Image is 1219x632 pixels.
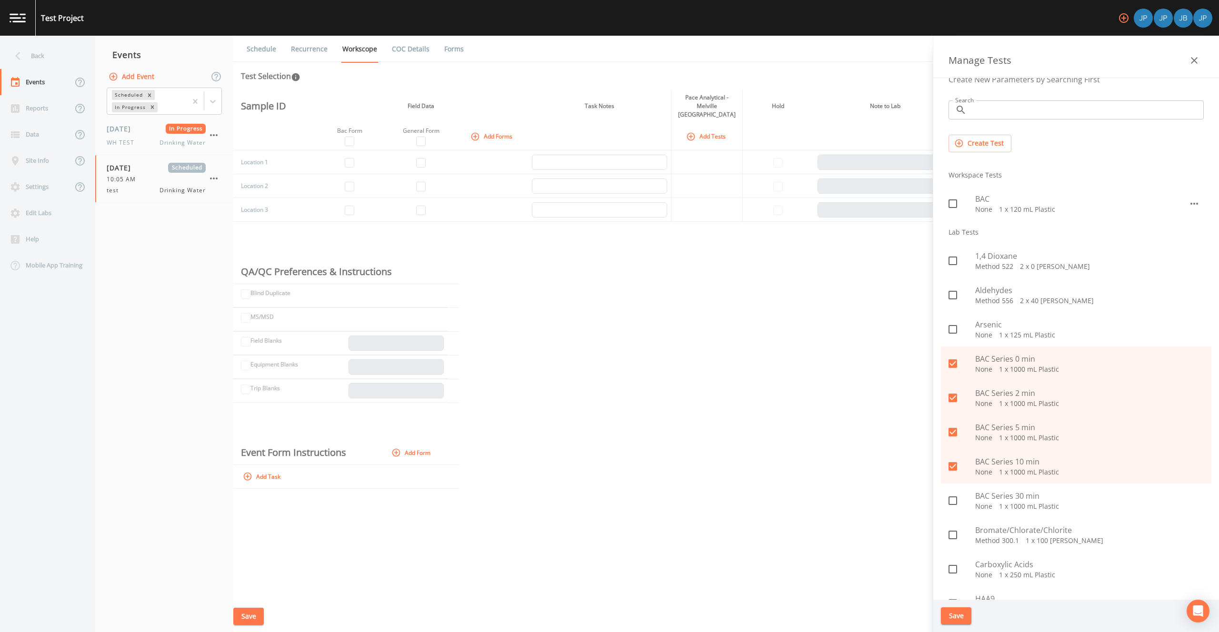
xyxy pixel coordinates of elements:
[975,319,1204,330] span: Arsenic
[975,193,1189,205] span: BAC
[975,570,1204,580] p: None 1 x 250 mL Plastic
[160,186,206,195] span: Drinking Water
[341,36,379,63] a: Workscope
[941,586,1211,621] div: HAA9Method 552.3 1 x 250 [PERSON_NAME]
[975,262,1204,271] p: Method 522 2 x 0 [PERSON_NAME]
[975,467,1204,477] p: None 1 x 1000 mL Plastic
[941,346,1211,381] div: BAC Series 0 minNone 1 x 1000 mL Plastic
[390,36,431,62] a: COC Details
[233,198,305,222] td: Location 3
[160,138,206,147] span: Drinking Water
[941,312,1211,346] div: ArsenicNone 1 x 125 mL Plastic
[671,89,742,123] th: Pace Analytical - Melville [GEOGRAPHIC_DATA]
[528,89,671,123] th: Task Notes
[233,150,305,174] td: Location 1
[975,433,1204,443] p: None 1 x 1000 mL Plastic
[949,135,1011,152] button: Create Test
[1154,9,1173,28] img: f9ea831b4c64ae7f91f08e4d0d6babd4
[147,102,158,112] div: Remove In Progress
[314,89,528,123] th: Field Data
[241,469,284,484] button: Add Task
[250,336,282,345] label: Field Blanks
[250,384,280,393] label: Trip Blanks
[975,330,1204,340] p: None 1 x 125 mL Plastic
[975,490,1204,502] span: BAC Series 30 min
[250,289,290,297] label: Blind Duplicate
[233,89,305,123] th: Sample ID
[1134,9,1153,28] img: 41241ef155101aa6d92a04480b0d0000
[1187,600,1209,622] div: Open Intercom Messenger
[975,250,1204,262] span: 1,4 Dioxane
[941,66,1211,93] div: Create New Parameters by Searching First
[1153,9,1173,28] div: Joshua Paul
[250,360,298,369] label: Equipment Blanks
[955,96,974,104] label: Search
[742,89,814,123] th: Hold
[233,260,448,284] th: QA/QC Preferences & Instructions
[941,244,1211,278] div: 1,4 DioxaneMethod 522 2 x 0 [PERSON_NAME]
[941,415,1211,449] div: BAC Series 5 minNone 1 x 1000 mL Plastic
[975,536,1204,545] p: Method 300.1 1 x 100 [PERSON_NAME]
[95,43,233,67] div: Events
[975,593,1204,604] span: HAA9
[975,353,1204,365] span: BAC Series 0 min
[233,608,264,625] button: Save
[941,164,1211,187] li: Workspace Tests
[290,36,329,62] a: Recurrence
[291,72,300,82] svg: In this section you'll be able to select the analytical test to run, based on the media type, and...
[233,174,305,198] td: Location 2
[975,205,1189,214] p: None 1 x 120 mL Plastic
[814,89,957,123] th: Note to Lab
[975,399,1204,408] p: None 1 x 1000 mL Plastic
[107,68,158,86] button: Add Event
[112,90,144,100] div: Scheduled
[975,387,1204,399] span: BAC Series 2 min
[941,187,1211,221] div: BACNone 1 x 120 mL Plastic
[684,128,729,144] button: Add Tests
[941,278,1211,312] div: AldehydesMethod 556 2 x 40 [PERSON_NAME]
[975,285,1204,296] span: Aldehydes
[41,12,84,24] div: Test Project
[1173,9,1193,28] div: Jason Belle
[1174,9,1193,28] img: 42012b560d4c5be896eb4005f1f0be11
[95,116,233,155] a: [DATE]In ProgressWH TESTDrinking Water
[107,175,141,184] span: 10:05 AM
[112,102,147,112] div: In Progress
[107,163,138,173] span: [DATE]
[941,381,1211,415] div: BAC Series 2 minNone 1 x 1000 mL Plastic
[144,90,155,100] div: Remove Scheduled
[975,524,1204,536] span: Bromate/Chlorate/Chlorite
[168,163,206,173] span: Scheduled
[241,70,300,82] div: Test Selection
[107,124,138,134] span: [DATE]
[941,518,1211,552] div: Bromate/Chlorate/ChloriteMethod 300.1 1 x 100 [PERSON_NAME]
[941,221,1211,244] li: Lab Tests
[941,607,971,625] button: Save
[975,559,1204,570] span: Carboxylic Acids
[975,502,1204,511] p: None 1 x 1000 mL Plastic
[166,124,206,134] span: In Progress
[107,138,140,147] span: WH TEST
[389,127,453,135] div: General Form
[975,296,1204,306] p: Method 556 2 x 40 [PERSON_NAME]
[941,484,1211,518] div: BAC Series 30 minNone 1 x 1000 mL Plastic
[95,155,233,203] a: [DATE]Scheduled10:05 AMtestDrinking Water
[390,445,434,461] button: Add Form
[469,128,516,144] button: Add Forms
[949,53,1012,68] h3: Manage Tests
[250,313,274,321] label: MS/MSD
[245,36,278,62] a: Schedule
[975,365,1204,374] p: None 1 x 1000 mL Plastic
[941,449,1211,484] div: BAC Series 10 minNone 1 x 1000 mL Plastic
[318,127,381,135] div: Bac Form
[10,13,26,22] img: logo
[975,456,1204,467] span: BAC Series 10 min
[443,36,465,62] a: Forms
[975,422,1204,433] span: BAC Series 5 min
[1133,9,1153,28] div: Joshua gere Paul
[941,552,1211,586] div: Carboxylic AcidsNone 1 x 250 mL Plastic
[233,441,376,465] th: Event Form Instructions
[107,186,124,195] span: test
[1193,9,1212,28] img: 41241ef155101aa6d92a04480b0d0000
